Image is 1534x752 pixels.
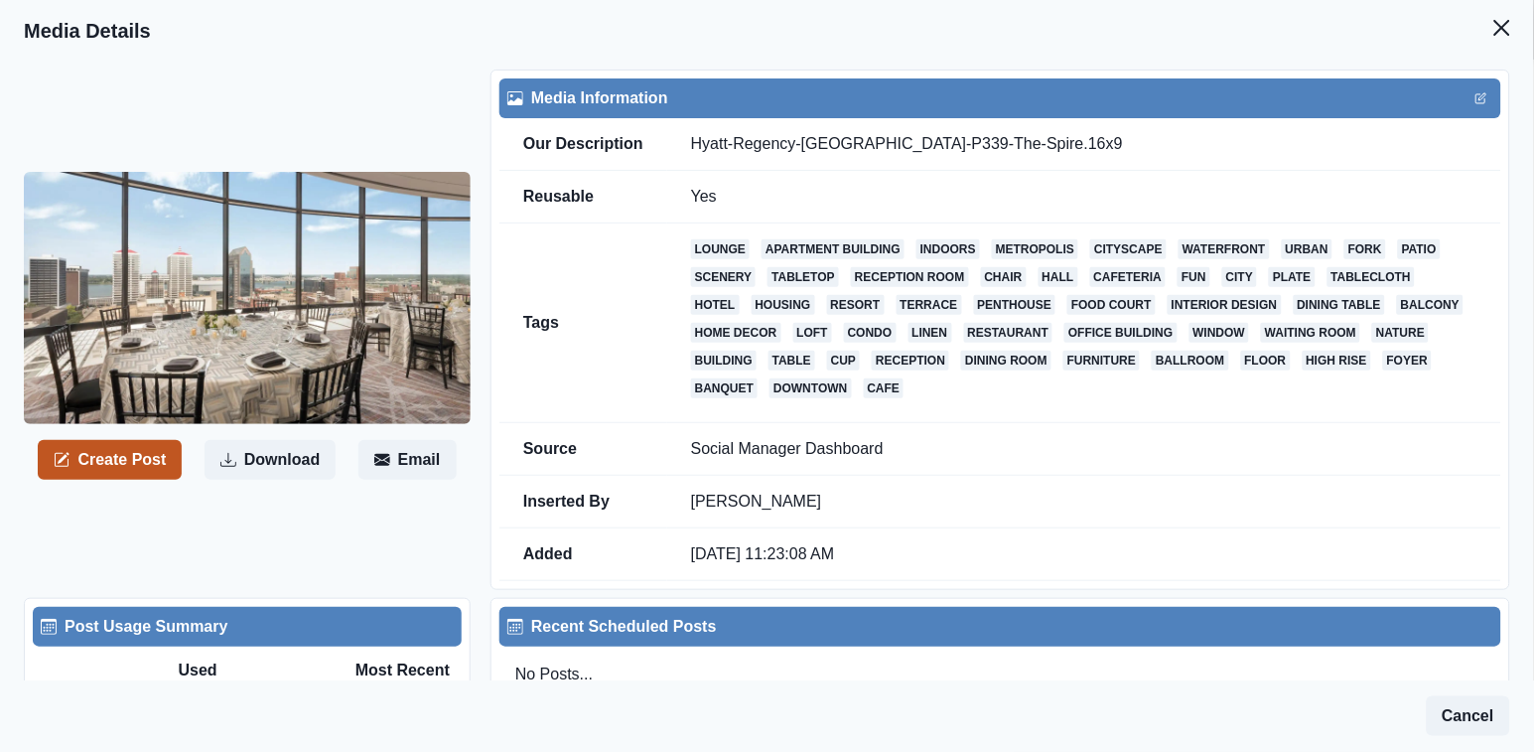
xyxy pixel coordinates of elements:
a: foyer [1383,351,1432,371]
div: Most Recent [314,659,450,682]
td: Our Description [499,118,667,171]
a: office building [1064,323,1177,343]
a: high rise [1303,351,1371,371]
a: window [1189,323,1250,343]
td: Yes [667,171,1501,224]
td: Added [499,528,667,581]
img: edppt5rjtwwbkzhfxkwf [24,172,471,423]
a: plate [1269,267,1315,287]
td: Reusable [499,171,667,224]
a: hall [1039,267,1078,287]
a: tabletop [767,267,839,287]
a: table [768,351,815,371]
a: dining room [961,351,1051,371]
a: restaurant [964,323,1053,343]
a: home decor [691,323,781,343]
a: patio [1398,239,1441,259]
button: Download [205,440,336,480]
a: tablecloth [1327,267,1415,287]
div: Recent Scheduled Posts [507,615,1493,639]
div: No Posts... [499,647,1501,702]
button: Cancel [1427,696,1510,736]
p: Social Manager Dashboard [691,439,1477,459]
div: Post Usage Summary [41,615,454,639]
a: scenery [691,267,757,287]
a: hotel [691,295,740,315]
a: waterfront [1179,239,1270,259]
td: Tags [499,224,667,423]
a: floor [1241,351,1291,371]
td: Source [499,423,667,476]
a: cafe [864,378,905,398]
a: condo [844,323,897,343]
a: cityscape [1090,239,1167,259]
a: linen [908,323,952,343]
a: interior design [1168,295,1282,315]
button: Create Post [38,440,182,480]
a: banquet [691,378,758,398]
a: city [1222,267,1257,287]
a: reception room [851,267,969,287]
div: Media Information [507,86,1493,110]
a: cup [827,351,860,371]
a: fork [1344,239,1386,259]
a: balcony [1397,295,1464,315]
a: ballroom [1152,351,1228,371]
a: downtown [769,378,851,398]
a: indoors [916,239,980,259]
button: Email [358,440,457,480]
a: apartment building [762,239,905,259]
a: chair [981,267,1027,287]
a: food court [1067,295,1156,315]
a: furniture [1063,351,1140,371]
a: urban [1282,239,1332,259]
a: penthouse [974,295,1056,315]
button: Close [1482,8,1522,48]
a: dining table [1294,295,1385,315]
a: building [691,351,757,371]
a: waiting room [1261,323,1360,343]
a: fun [1178,267,1210,287]
a: terrace [897,295,962,315]
button: Edit [1469,86,1493,110]
a: [PERSON_NAME] [691,493,822,510]
a: cafeteria [1090,267,1167,287]
a: nature [1372,323,1429,343]
td: Inserted By [499,476,667,528]
a: resort [827,295,885,315]
a: reception [872,351,949,371]
a: loft [793,323,832,343]
a: metropolis [992,239,1078,259]
a: housing [752,295,815,315]
a: lounge [691,239,750,259]
td: Hyatt-Regency-[GEOGRAPHIC_DATA]-P339-The-Spire.16x9 [667,118,1501,171]
div: Used [179,659,315,682]
td: [DATE] 11:23:08 AM [667,528,1501,581]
